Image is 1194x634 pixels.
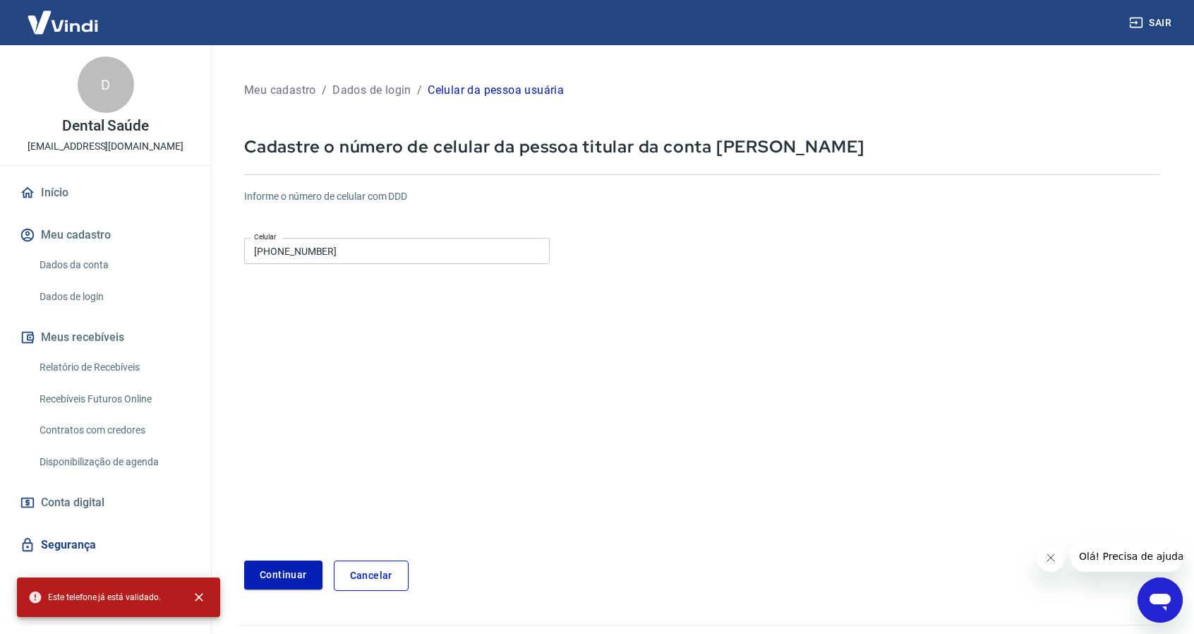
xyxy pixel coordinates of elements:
iframe: Botão para abrir a janela de mensagens [1138,578,1183,623]
h6: Informe o número de celular com DDD [244,189,1160,204]
p: Meu cadastro [244,82,316,99]
a: Contratos com credores [34,416,194,445]
p: Celular da pessoa usuária [428,82,564,99]
a: Dados de login [34,282,194,311]
a: Relatório de Recebíveis [34,353,194,382]
p: / [417,82,422,99]
img: Vindi [17,1,109,44]
a: Conta digital [17,487,194,518]
p: [EMAIL_ADDRESS][DOMAIN_NAME] [28,139,183,154]
a: Cancelar [334,561,409,591]
label: Celular [254,232,277,242]
button: close [183,582,215,613]
span: Conta digital [41,493,104,513]
a: Início [17,177,194,208]
a: Recebíveis Futuros Online [34,385,194,414]
a: Segurança [17,530,194,561]
p: Dados de login [332,82,411,99]
span: Este telefone já está validado. [28,590,161,604]
a: Dados da conta [34,251,194,280]
button: Continuar [244,561,322,590]
a: Disponibilização de agenda [34,448,194,477]
button: Meu cadastro [17,220,194,251]
p: Dental Saúde [62,119,149,133]
p: Cadastre o número de celular da pessoa titular da conta [PERSON_NAME] [244,136,1160,157]
iframe: Mensagem da empresa [1071,541,1183,572]
button: Meus recebíveis [17,322,194,353]
a: Fale conosco [17,572,194,603]
div: D [78,56,134,113]
p: / [322,82,327,99]
span: Olá! Precisa de ajuda? [8,10,119,21]
iframe: Fechar mensagem [1037,544,1065,572]
button: Sair [1126,10,1177,36]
